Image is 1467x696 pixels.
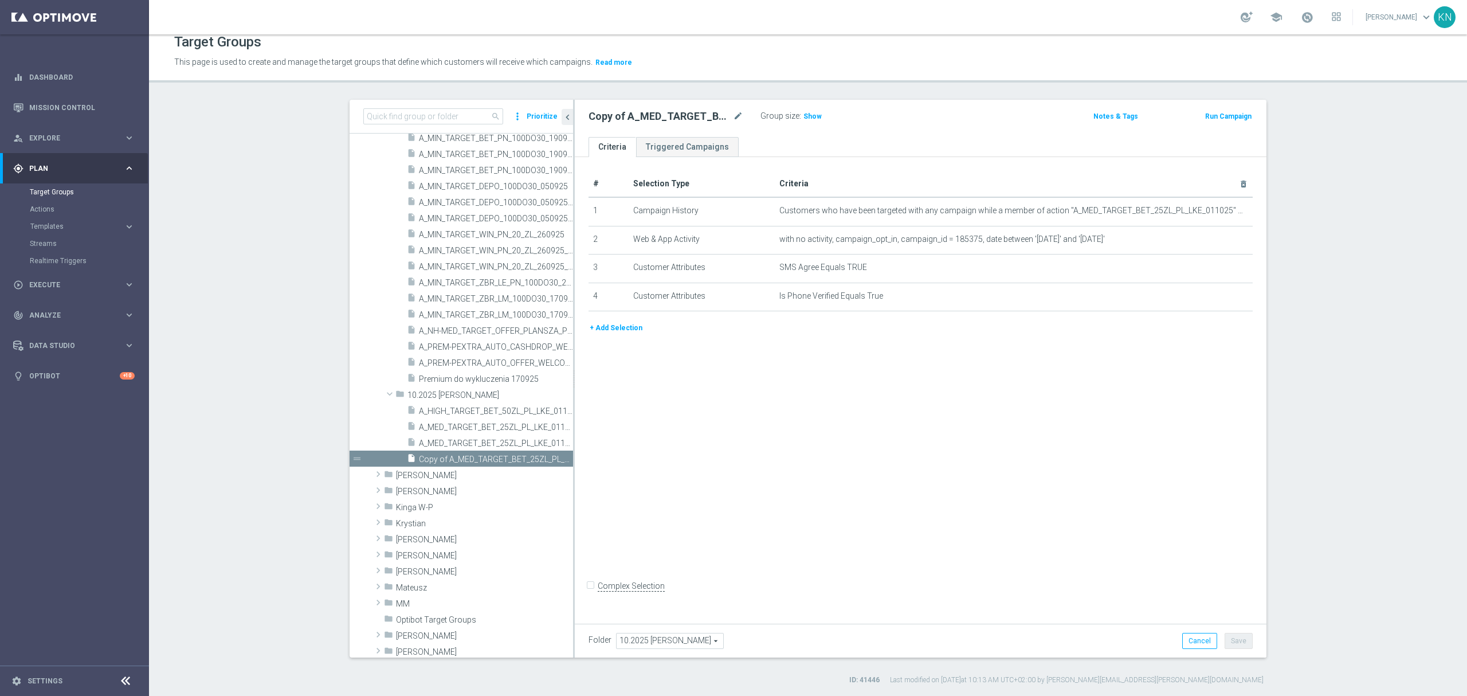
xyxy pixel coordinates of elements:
i: folder [384,582,393,595]
td: Web & App Activity [629,226,775,255]
div: Actions [30,201,148,218]
span: A_NH-MED_TARGET_OFFER_PLANSZA_POLFIN_050925 [419,326,573,336]
span: A_PREM-PEXTRA_AUTO_OFFER_WELCOME_PW_BEZ_MRKT_WEEKLY [419,358,573,368]
label: Complex Selection [598,581,665,592]
a: Target Groups [30,187,119,197]
span: Kamil R. [396,471,573,480]
span: A_MIN_TARGET_DEPO_100DO30_050925_PUSH [419,198,573,208]
div: Execute [13,280,124,290]
span: Analyze [29,312,124,319]
i: lightbulb [13,371,23,381]
button: play_circle_outline Execute keyboard_arrow_right [13,280,135,290]
i: insert_drive_file [407,325,416,338]
h2: Copy of A_MED_TARGET_BET_25ZL_PL_LKE_011025_SMS [589,110,731,123]
i: track_changes [13,310,23,320]
div: Target Groups [30,183,148,201]
button: Read more [594,56,633,69]
button: lightbulb Optibot +10 [13,372,135,381]
span: Maria M. [396,551,573,561]
span: A_MIN_TARGET_DEPO_100DO30_050925 [419,182,573,191]
div: Realtime Triggers [30,252,148,269]
button: gps_fixed Plan keyboard_arrow_right [13,164,135,173]
span: MM [396,599,573,609]
span: with no activity, campaign_opt_in, campaign_id = 185375, date between '[DATE]' and '[DATE]' [779,234,1105,244]
label: Folder [589,635,611,645]
span: Premium do wykluczenia 170925 [419,374,573,384]
span: 10.2025 Kamil N. [407,390,573,400]
span: A_MIN_TARGET_ZBR_LM_100DO30_170925_PUSH [419,310,573,320]
span: keyboard_arrow_down [1420,11,1433,24]
i: insert_drive_file [407,148,416,162]
td: 1 [589,197,629,226]
td: 2 [589,226,629,255]
th: Selection Type [629,171,775,197]
i: folder [384,470,393,483]
i: insert_drive_file [407,165,416,178]
span: A_MED_TARGET_BET_25ZL_PL_LKE_011025 [419,423,573,432]
h1: Target Groups [174,34,261,50]
span: Templates [30,223,112,230]
a: Dashboard [29,62,135,92]
div: KN [1434,6,1456,28]
i: keyboard_arrow_right [124,163,135,174]
span: Explore [29,135,124,142]
i: folder [384,534,393,547]
th: # [589,171,629,197]
i: keyboard_arrow_right [124,310,135,320]
span: A_MIN_TARGET_BET_PN_100DO30_190925_MAIL [419,150,573,159]
span: Copy of A_MED_TARGET_BET_25ZL_PL_LKE_011025_SMS [419,455,573,464]
td: Customer Attributes [629,255,775,283]
td: Customer Attributes [629,283,775,311]
span: A_MIN_TARGET_WIN_PN_20_ZL_260925_PUSH [419,262,573,272]
button: Data Studio keyboard_arrow_right [13,341,135,350]
div: Dashboard [13,62,135,92]
div: person_search Explore keyboard_arrow_right [13,134,135,143]
td: 3 [589,255,629,283]
span: A_MIN_TARGET_WIN_PN_20_ZL_260925_INAPP [419,246,573,256]
i: insert_drive_file [407,181,416,194]
span: Kasia K. [396,487,573,496]
button: Mission Control [13,103,135,112]
span: Marcin G [396,535,573,545]
i: insert_drive_file [407,373,416,386]
i: folder [384,614,393,627]
i: keyboard_arrow_right [124,340,135,351]
button: equalizer Dashboard [13,73,135,82]
i: insert_drive_file [407,341,416,354]
i: delete_forever [1239,179,1248,189]
a: Criteria [589,137,636,157]
i: folder [384,566,393,579]
span: Optibot Target Groups [396,615,573,625]
i: keyboard_arrow_right [124,132,135,143]
div: Mission Control [13,92,135,123]
button: Run Campaign [1204,110,1253,123]
i: more_vert [512,108,523,124]
i: insert_drive_file [407,421,416,435]
span: search [491,112,500,121]
i: insert_drive_file [407,437,416,451]
div: Optibot [13,361,135,391]
td: 4 [589,283,629,311]
span: A_PREM-PEXTRA_AUTO_CASHDROP_WELCOME_PW_MRKT_WEEKLY [419,342,573,352]
span: Is Phone Verified Equals True [779,291,883,301]
span: Patryk P. [396,631,573,641]
button: Templates keyboard_arrow_right [30,222,135,231]
span: A_MIN_TARGET_BET_PN_100DO30_190925_PUSH [419,166,573,175]
span: Plan [29,165,124,172]
a: Optibot [29,361,120,391]
span: Kinga W-P [396,503,573,513]
i: keyboard_arrow_right [124,221,135,232]
span: Data Studio [29,342,124,349]
a: Realtime Triggers [30,256,119,265]
i: insert_drive_file [407,277,416,290]
i: folder [384,646,393,659]
a: Triggered Campaigns [636,137,739,157]
div: Plan [13,163,124,174]
i: mode_edit [733,110,743,123]
a: Settings [28,678,62,685]
i: insert_drive_file [407,405,416,419]
span: A_MED_TARGET_BET_25ZL_PL_LKE_011025_SMS [419,439,573,448]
